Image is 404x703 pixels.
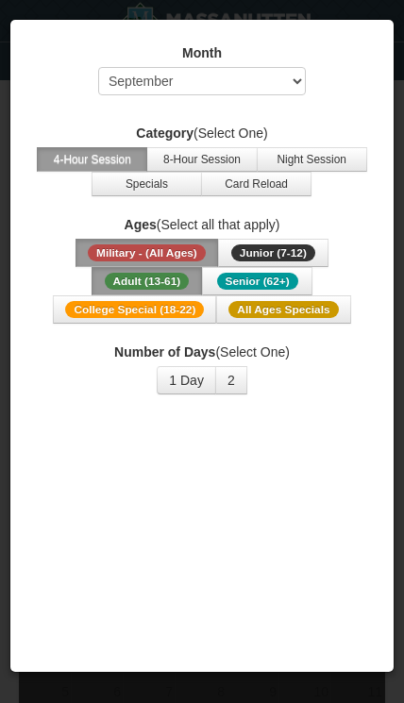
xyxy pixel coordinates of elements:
[157,366,216,394] button: 1 Day
[88,244,206,261] span: Military - (All Ages)
[34,215,369,234] label: (Select all that apply)
[216,295,350,324] button: All Ages Specials
[114,344,215,360] strong: Number of Days
[201,172,311,196] button: Card Reload
[136,126,194,141] strong: Category
[53,295,216,324] button: College Special (18-22)
[92,172,202,196] button: Specials
[217,273,298,290] span: Senior (62+)
[105,273,190,290] span: Adult (13-61)
[215,366,247,394] button: 2
[37,147,147,172] button: 4-Hour Session
[92,267,202,295] button: Adult (13-61)
[34,343,369,361] label: (Select One)
[218,239,328,267] button: Junior (7-12)
[202,267,312,295] button: Senior (62+)
[34,124,369,142] label: (Select One)
[146,147,257,172] button: 8-Hour Session
[228,301,338,318] span: All Ages Specials
[76,239,218,267] button: Military - (All Ages)
[65,301,204,318] span: College Special (18-22)
[182,45,222,60] strong: Month
[231,244,315,261] span: Junior (7-12)
[257,147,367,172] button: Night Session
[125,217,157,232] strong: Ages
